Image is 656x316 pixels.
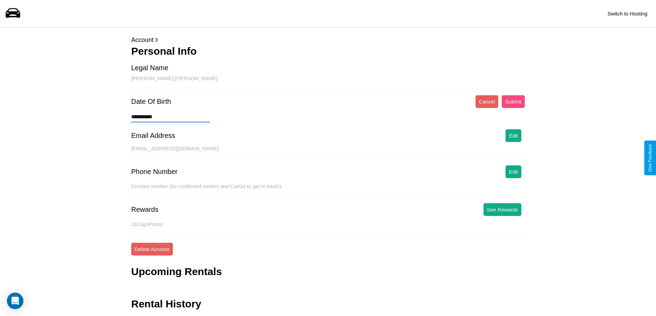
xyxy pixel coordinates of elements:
[131,183,525,196] div: Contact number (for confirmed renters and CarGo to get in touch).
[502,95,525,108] button: Submit
[604,7,651,20] button: Switch to Hosting
[483,203,521,216] button: See Rewards
[131,45,525,57] h3: Personal Info
[476,95,499,108] button: Cancel
[131,98,171,106] div: Date Of Birth
[131,206,158,214] div: Rewards
[131,64,168,72] div: Legal Name
[131,243,173,255] button: Delete Account
[131,298,201,310] h3: Rental History
[648,144,653,172] div: Give Feedback
[506,165,521,178] button: Edit
[7,293,23,309] div: Open Intercom Messenger
[131,145,525,159] div: [EMAIL_ADDRESS][DOMAIN_NAME]
[131,219,525,229] p: 1613 goPoints
[131,168,178,176] div: Phone Number
[506,129,521,142] button: Edit
[131,132,175,140] div: Email Address
[131,266,222,277] h3: Upcoming Rentals
[131,34,525,45] p: Account
[131,75,525,88] div: [PERSON_NAME] [PERSON_NAME]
